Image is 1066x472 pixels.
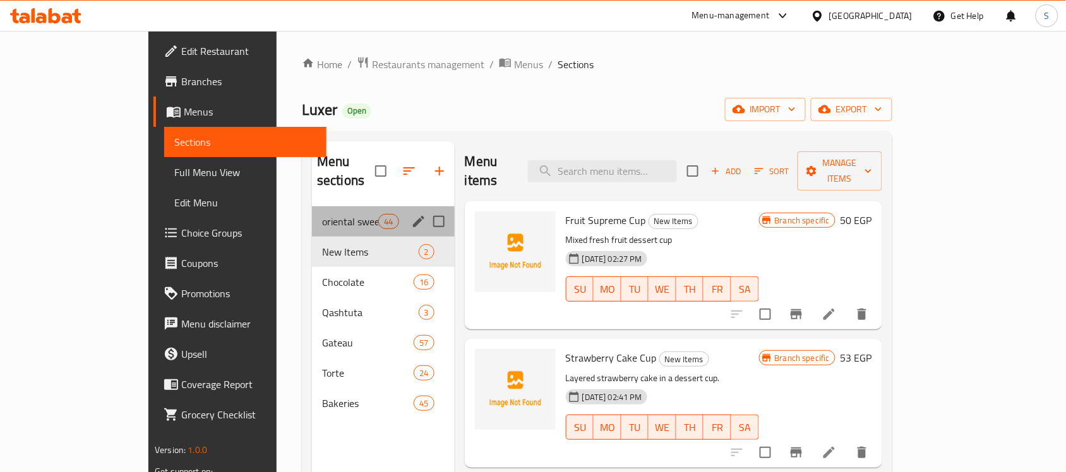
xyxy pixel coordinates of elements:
[566,348,657,367] span: Strawberry Cake Cup
[566,211,646,230] span: Fruit Supreme Cup
[594,276,621,302] button: MO
[322,396,414,411] div: Bakeries
[676,415,704,440] button: TH
[822,445,837,460] a: Edit menu item
[414,337,433,349] span: 57
[312,388,455,418] div: Bakeries45
[414,398,433,410] span: 45
[770,215,835,227] span: Branch specific
[181,256,316,271] span: Coupons
[181,225,316,240] span: Choice Groups
[626,418,644,437] span: TU
[781,437,811,468] button: Branch-specific-item
[736,280,754,298] span: SA
[621,415,649,440] button: TU
[659,351,709,367] div: New Items
[322,274,414,290] div: Chocolate
[489,57,494,72] li: /
[312,201,455,423] nav: Menu sections
[572,280,589,298] span: SU
[558,57,594,72] span: Sections
[649,214,698,228] span: New Items
[709,280,726,298] span: FR
[155,442,186,458] span: Version:
[184,104,316,119] span: Menus
[357,56,484,73] a: Restaurants management
[704,415,731,440] button: FR
[414,396,434,411] div: items
[378,214,398,229] div: items
[822,307,837,322] a: Edit menu item
[153,309,326,339] a: Menu disclaimer
[347,57,352,72] li: /
[424,156,455,186] button: Add section
[528,160,677,182] input: search
[465,152,513,190] h2: Menu items
[414,276,433,288] span: 16
[153,36,326,66] a: Edit Restaurant
[302,56,892,73] nav: breadcrumb
[676,276,704,302] button: TH
[164,187,326,218] a: Edit Menu
[164,127,326,157] a: Sections
[372,57,484,72] span: Restaurants management
[312,206,455,237] div: oriental sweets44edit
[394,156,424,186] span: Sort sections
[781,299,811,329] button: Branch-specific-item
[731,276,759,302] button: SA
[174,134,316,150] span: Sections
[706,162,746,181] span: Add item
[181,346,316,362] span: Upsell
[174,165,316,180] span: Full Menu View
[475,211,556,292] img: Fruit Supreme Cup
[847,437,877,468] button: delete
[153,97,326,127] a: Menus
[692,8,770,23] div: Menu-management
[649,276,676,302] button: WE
[312,297,455,327] div: Qashtuta3
[475,349,556,430] img: Strawberry Cake Cup
[681,280,699,298] span: TH
[322,305,419,320] div: Qashtuta
[322,365,414,381] span: Torte
[755,164,789,179] span: Sort
[312,327,455,358] div: Gateau57
[322,244,419,259] span: New Items
[594,415,621,440] button: MO
[706,162,746,181] button: Add
[621,276,649,302] button: TU
[811,98,892,121] button: export
[572,418,589,437] span: SU
[731,415,759,440] button: SA
[164,157,326,187] a: Full Menu View
[419,305,434,320] div: items
[566,232,759,248] p: Mixed fresh fruit dessert cup
[409,212,428,231] button: edit
[736,418,754,437] span: SA
[577,253,647,265] span: [DATE] 02:27 PM
[414,274,434,290] div: items
[649,415,676,440] button: WE
[798,151,882,191] button: Manage items
[181,74,316,89] span: Branches
[808,155,872,187] span: Manage items
[181,407,316,422] span: Grocery Checklist
[626,280,644,298] span: TU
[709,418,726,437] span: FR
[514,57,543,72] span: Menus
[566,370,759,386] p: Layered strawberry cake in a dessert cup.
[181,44,316,59] span: Edit Restaurant
[188,442,207,458] span: 1.0.0
[548,57,553,72] li: /
[322,214,378,229] span: oriental sweets
[181,316,316,331] span: Menu disclaimer
[153,278,326,309] a: Promotions
[174,195,316,210] span: Edit Menu
[419,246,434,258] span: 2
[153,248,326,278] a: Coupons
[322,335,414,350] span: Gateau
[312,237,455,267] div: New Items2
[752,301,779,327] span: Select to update
[312,267,455,297] div: Chocolate16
